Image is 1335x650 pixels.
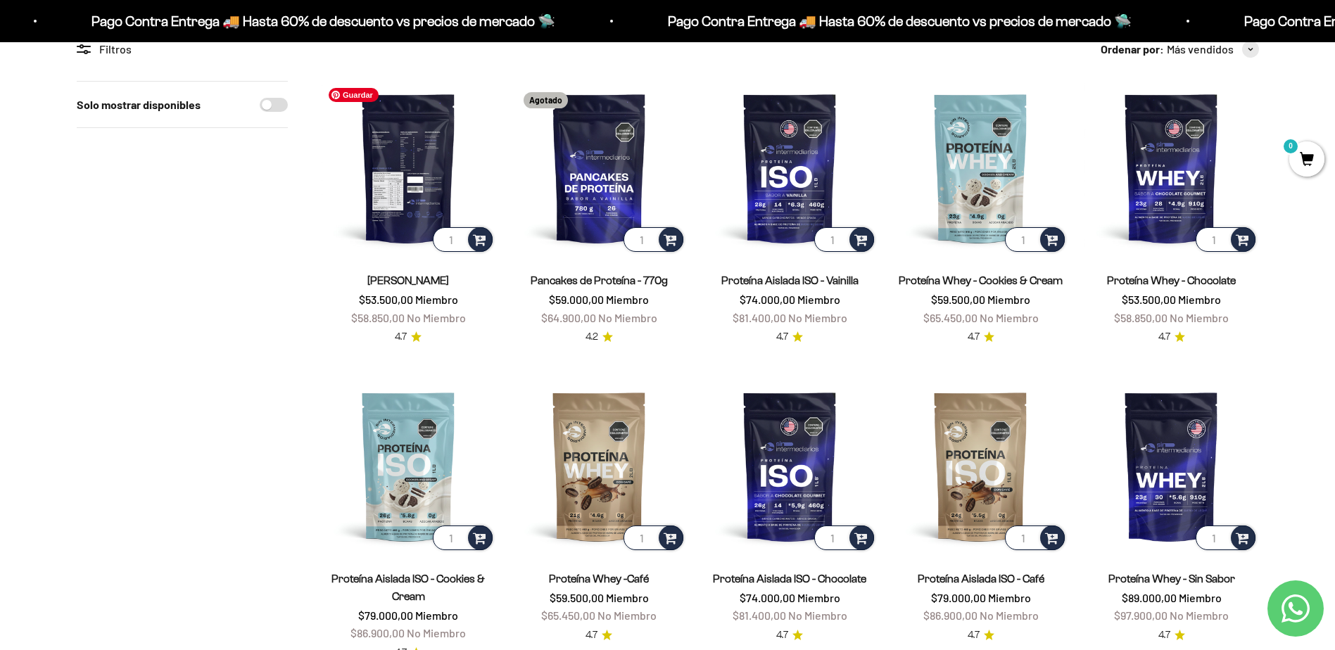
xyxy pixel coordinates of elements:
[586,329,598,345] span: 4.2
[987,293,1030,306] span: Miembro
[797,293,840,306] span: Miembro
[606,591,649,604] span: Miembro
[788,608,847,622] span: No Miembro
[776,627,803,643] a: 4.74.7 de 5.0 estrellas
[550,591,604,604] span: $59.500,00
[713,573,866,585] a: Proteína Aislada ISO - Chocolate
[1158,627,1170,643] span: 4.7
[1167,40,1234,58] span: Más vendidos
[788,311,847,324] span: No Miembro
[1158,329,1185,345] a: 4.74.7 de 5.0 estrellas
[77,40,288,58] div: Filtros
[1167,40,1259,58] button: Más vendidos
[598,311,657,324] span: No Miembro
[968,627,980,643] span: 4.7
[740,591,795,604] span: $74.000,00
[740,293,795,306] span: $74.000,00
[586,627,597,643] span: 4.7
[1114,608,1168,622] span: $97.900,00
[1158,627,1185,643] a: 4.74.7 de 5.0 estrellas
[733,608,786,622] span: $81.400,00
[586,329,613,345] a: 4.24.2 de 5.0 estrellas
[968,329,994,345] a: 4.74.7 de 5.0 estrellas
[1170,311,1229,324] span: No Miembro
[351,311,405,324] span: $58.850,00
[721,274,859,286] a: Proteína Aislada ISO - Vainilla
[395,329,407,345] span: 4.7
[968,329,980,345] span: 4.7
[359,293,413,306] span: $53.500,00
[923,608,977,622] span: $86.900,00
[350,626,405,639] span: $86.900,00
[597,608,657,622] span: No Miembro
[407,626,466,639] span: No Miembro
[899,274,1063,286] a: Proteína Whey - Cookies & Cream
[367,274,449,286] a: [PERSON_NAME]
[1178,293,1221,306] span: Miembro
[77,96,201,114] label: Solo mostrar disponibles
[918,573,1044,585] a: Proteína Aislada ISO - Café
[662,10,1126,32] p: Pago Contra Entrega 🚚 Hasta 60% de descuento vs precios de mercado 🛸
[1101,40,1164,58] span: Ordenar por:
[415,293,458,306] span: Miembro
[549,293,604,306] span: $59.000,00
[776,627,788,643] span: 4.7
[86,10,550,32] p: Pago Contra Entrega 🚚 Hasta 60% de descuento vs precios de mercado 🛸
[988,591,1031,604] span: Miembro
[797,591,840,604] span: Miembro
[322,81,495,255] img: Proteína Whey - Vainilla
[331,573,485,602] a: Proteína Aislada ISO - Cookies & Cream
[407,311,466,324] span: No Miembro
[1158,329,1170,345] span: 4.7
[980,608,1039,622] span: No Miembro
[923,311,977,324] span: $65.450,00
[776,329,788,345] span: 4.7
[1107,274,1236,286] a: Proteína Whey - Chocolate
[1114,311,1168,324] span: $58.850,00
[1179,591,1222,604] span: Miembro
[531,274,668,286] a: Pancakes de Proteína - 770g
[606,293,649,306] span: Miembro
[1289,153,1324,168] a: 0
[586,627,612,643] a: 4.74.7 de 5.0 estrellas
[541,311,596,324] span: $64.900,00
[549,573,649,585] a: Proteína Whey -Café
[1122,591,1177,604] span: $89.000,00
[329,88,379,102] span: Guardar
[541,608,595,622] span: $65.450,00
[1108,573,1235,585] a: Proteína Whey - Sin Sabor
[776,329,803,345] a: 4.74.7 de 5.0 estrellas
[980,311,1039,324] span: No Miembro
[358,608,413,622] span: $79.000,00
[1282,138,1299,155] mark: 0
[1170,608,1229,622] span: No Miembro
[968,627,994,643] a: 4.74.7 de 5.0 estrellas
[931,591,986,604] span: $79.000,00
[733,311,786,324] span: $81.400,00
[931,293,985,306] span: $59.500,00
[395,329,422,345] a: 4.74.7 de 5.0 estrellas
[415,608,458,622] span: Miembro
[1122,293,1176,306] span: $53.500,00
